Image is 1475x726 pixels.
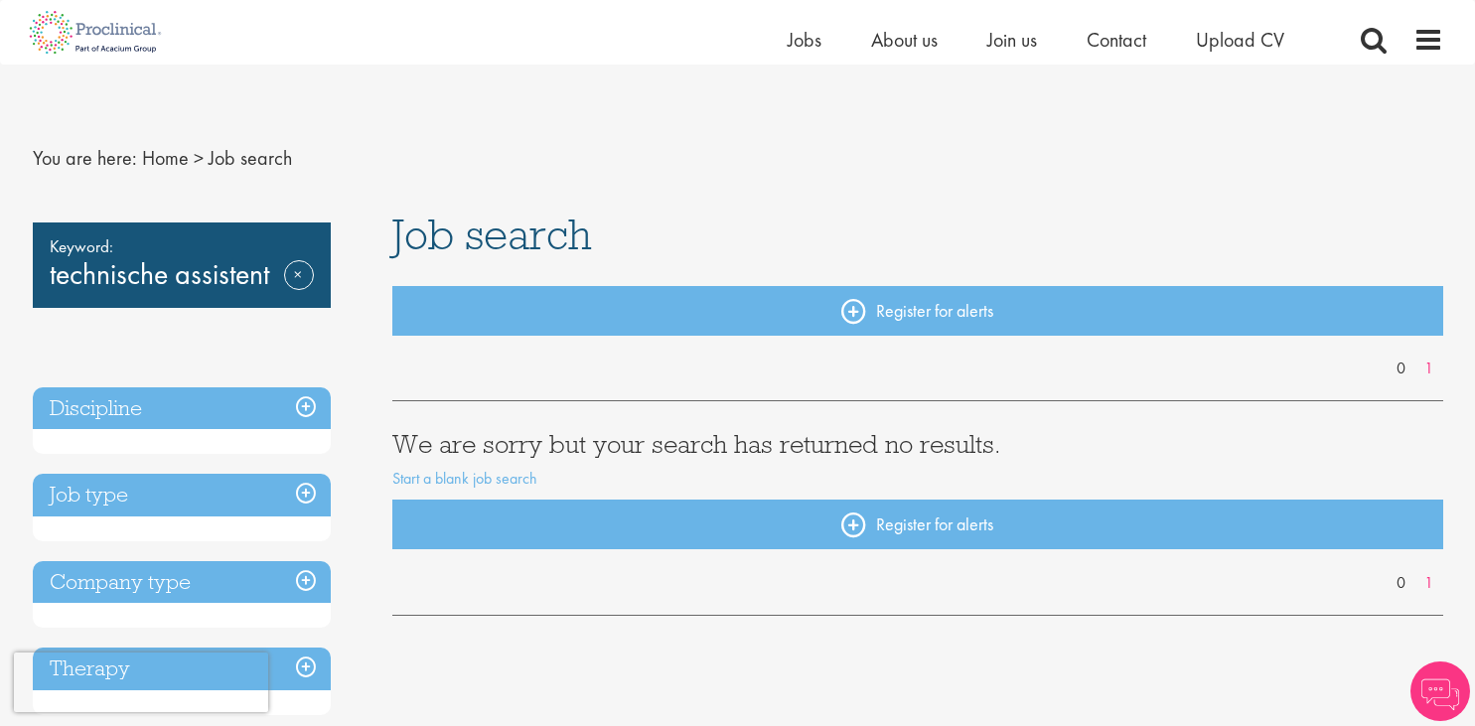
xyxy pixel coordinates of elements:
[392,468,537,489] a: Start a blank job search
[788,27,821,53] a: Jobs
[194,145,204,171] span: >
[1196,27,1284,53] a: Upload CV
[1387,572,1415,595] a: 0
[871,27,938,53] a: About us
[1087,27,1146,53] a: Contact
[987,27,1037,53] a: Join us
[1387,358,1415,380] a: 0
[1414,358,1443,380] a: 1
[1414,572,1443,595] a: 1
[142,145,189,171] a: breadcrumb link
[33,145,137,171] span: You are here:
[33,222,331,308] div: technische assistent
[33,561,331,604] h3: Company type
[14,653,268,712] iframe: reCAPTCHA
[284,260,314,318] a: Remove
[392,286,1443,336] a: Register for alerts
[33,474,331,516] h3: Job type
[33,648,331,690] h3: Therapy
[50,232,314,260] span: Keyword:
[209,145,292,171] span: Job search
[392,431,1443,457] h3: We are sorry but your search has returned no results.
[1410,661,1470,721] img: Chatbot
[392,500,1443,549] a: Register for alerts
[392,208,592,261] span: Job search
[33,387,331,430] h3: Discipline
